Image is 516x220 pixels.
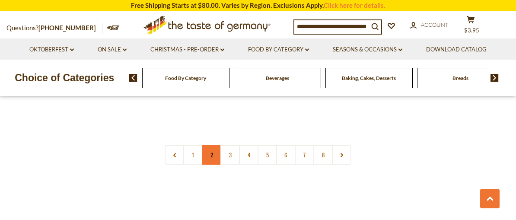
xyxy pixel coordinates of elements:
[333,45,402,54] a: Seasons & Occasions
[421,21,449,28] span: Account
[342,75,396,81] a: Baking, Cakes, Desserts
[295,145,314,165] a: 7
[220,145,240,165] a: 3
[452,75,468,81] a: Breads
[202,145,221,165] a: 2
[239,145,258,165] a: 4
[258,145,277,165] a: 5
[165,75,206,81] a: Food By Category
[29,45,74,54] a: Oktoberfest
[324,1,385,9] a: Click here for details.
[276,145,296,165] a: 6
[410,20,449,30] a: Account
[150,45,224,54] a: Christmas - PRE-ORDER
[426,45,487,54] a: Download Catalog
[458,16,484,37] button: $3.95
[464,27,479,34] span: $3.95
[248,45,309,54] a: Food By Category
[313,145,333,165] a: 8
[98,45,127,54] a: On Sale
[6,22,102,34] p: Questions?
[129,74,137,82] img: previous arrow
[38,24,96,32] a: [PHONE_NUMBER]
[266,75,289,81] a: Beverages
[491,74,499,82] img: next arrow
[183,145,203,165] a: 1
